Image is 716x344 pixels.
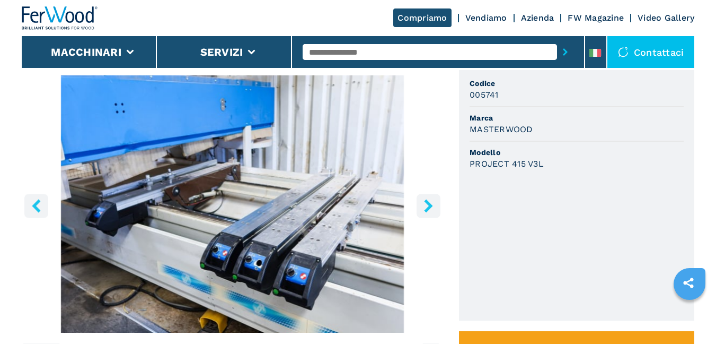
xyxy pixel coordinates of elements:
a: sharethis [675,270,702,296]
iframe: Chat [671,296,708,336]
button: right-button [417,194,440,218]
a: Video Gallery [638,13,694,23]
button: Macchinari [51,46,121,58]
a: Vendiamo [465,13,507,23]
a: FW Magazine [568,13,624,23]
img: Ferwood [22,6,98,30]
span: Codice [470,78,684,89]
div: Contattaci [607,36,695,68]
button: submit-button [557,40,573,64]
h3: 005741 [470,89,499,101]
button: left-button [24,194,48,218]
a: Compriamo [393,8,451,27]
a: Azienda [521,13,554,23]
h3: MASTERWOOD [470,123,533,135]
span: Marca [470,113,684,123]
img: Centro di lavoro a Ventose MASTERWOOD PROJECT 415 V3L [22,75,443,333]
span: Modello [470,147,684,158]
img: Contattaci [618,47,629,57]
h3: PROJECT 415 V3L [470,158,544,170]
button: Servizi [200,46,243,58]
div: Go to Slide 4 [22,75,443,333]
